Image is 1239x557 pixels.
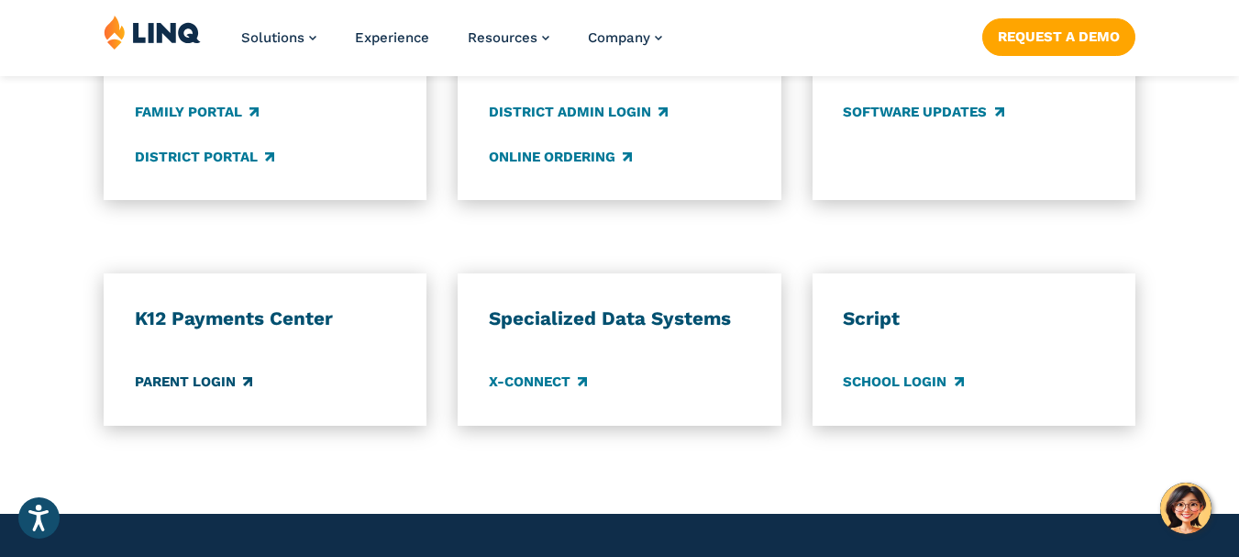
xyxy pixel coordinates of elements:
[468,29,549,46] a: Resources
[135,147,274,167] a: District Portal
[1160,483,1211,534] button: Hello, have a question? Let’s chat.
[489,102,668,122] a: District Admin Login
[489,147,632,167] a: Online Ordering
[843,306,1104,330] h3: Script
[489,306,750,330] h3: Specialized Data Systems
[588,29,650,46] span: Company
[241,29,304,46] span: Solutions
[135,373,252,393] a: Parent Login
[489,373,587,393] a: X-Connect
[355,29,429,46] a: Experience
[843,102,1003,122] a: Software Updates
[241,29,316,46] a: Solutions
[241,15,662,75] nav: Primary Navigation
[982,18,1135,55] a: Request a Demo
[104,15,201,50] img: LINQ | K‑12 Software
[588,29,662,46] a: Company
[468,29,537,46] span: Resources
[135,102,259,122] a: Family Portal
[843,373,963,393] a: School Login
[135,306,396,330] h3: K12 Payments Center
[982,15,1135,55] nav: Button Navigation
